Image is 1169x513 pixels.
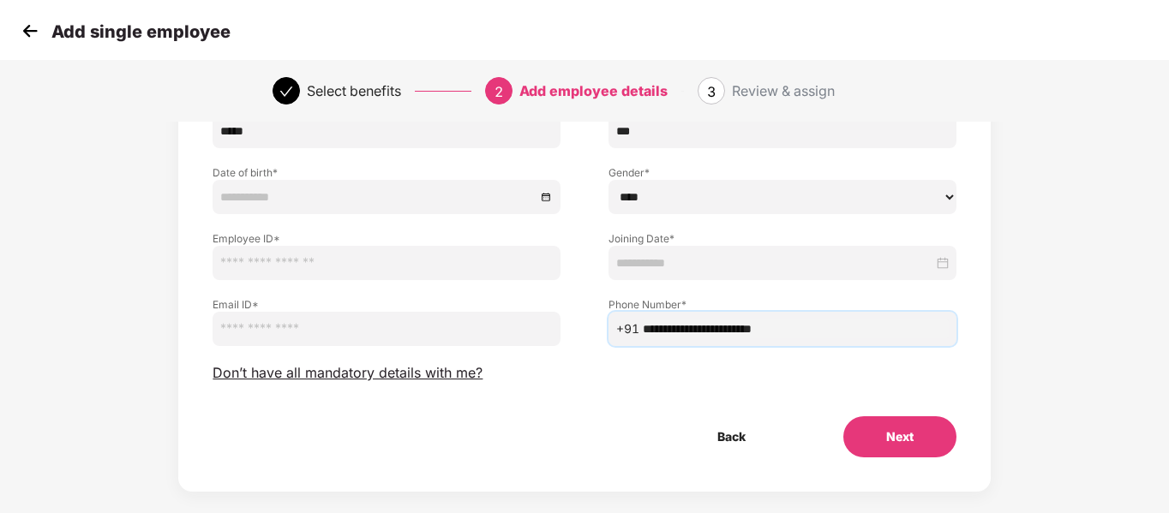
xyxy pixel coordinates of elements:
label: Employee ID [213,231,561,246]
span: check [279,85,293,98]
button: Back [674,416,788,457]
span: Don’t have all mandatory details with me? [213,364,483,382]
span: 3 [707,83,716,100]
label: Phone Number [608,297,956,312]
button: Next [843,416,956,457]
label: Email ID [213,297,561,312]
div: Review & assign [732,77,835,104]
img: svg+xml;base64,PHN2ZyB4bWxucz0iaHR0cDovL3d3dy53My5vcmcvMjAwMC9zdmciIHdpZHRoPSIzMCIgaGVpZ2h0PSIzMC... [17,18,43,44]
div: Add employee details [519,77,668,104]
label: Date of birth [213,165,561,180]
p: Add single employee [51,21,231,42]
label: Joining Date [608,231,956,246]
div: Select benefits [307,77,401,104]
span: +91 [616,319,639,338]
span: 2 [495,83,503,100]
label: Gender [608,165,956,180]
